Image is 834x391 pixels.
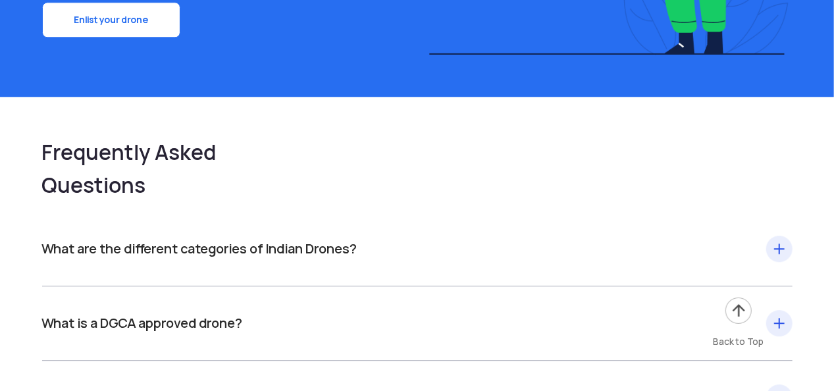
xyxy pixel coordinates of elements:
[42,313,793,334] div: What is a DGCA approved drone?
[724,296,753,325] img: ic_arrow-up.png
[42,136,793,202] h2: Frequently Asked Questions
[710,332,768,352] div: Back to Top
[42,2,180,38] a: Enlist your drone
[42,238,793,259] div: What are the different categories of Indian Drones?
